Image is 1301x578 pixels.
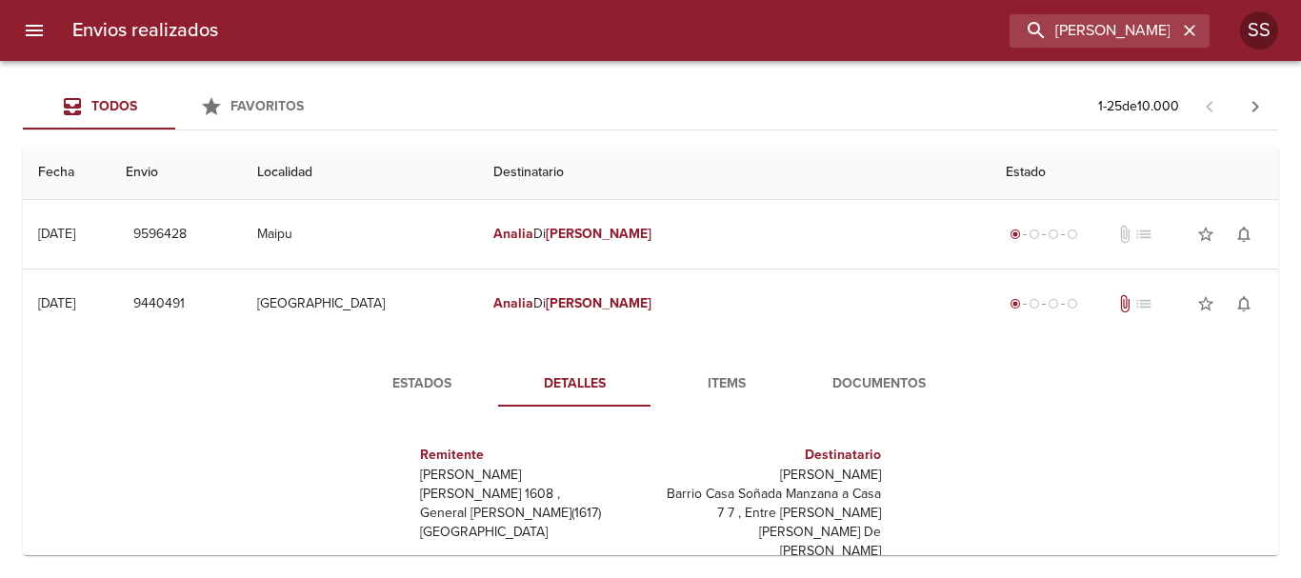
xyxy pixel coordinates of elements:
[478,146,991,200] th: Destinatario
[1006,225,1082,244] div: Generado
[1067,229,1078,240] span: radio_button_unchecked
[126,217,194,252] button: 9596428
[11,8,57,53] button: menu
[1225,215,1263,253] button: Activar notificaciones
[1115,294,1134,313] span: attach_file
[1029,298,1040,309] span: radio_button_unchecked
[242,269,478,338] td: [GEOGRAPHIC_DATA]
[1240,11,1278,50] div: SS
[133,223,187,247] span: 9596428
[1134,294,1153,313] span: No tiene pedido asociado
[1098,97,1179,116] p: 1 - 25 de 10.000
[242,200,478,269] td: Maipu
[1048,229,1059,240] span: radio_button_unchecked
[546,295,651,311] em: [PERSON_NAME]
[1187,215,1225,253] button: Agregar a favoritos
[991,146,1278,200] th: Estado
[662,372,791,396] span: Items
[1010,298,1021,309] span: radio_button_checked
[420,523,643,542] p: [GEOGRAPHIC_DATA]
[1010,229,1021,240] span: radio_button_checked
[72,15,218,46] h6: Envios realizados
[658,445,881,466] h6: Destinatario
[1196,225,1215,244] span: star_border
[1006,294,1082,313] div: Generado
[1234,225,1253,244] span: notifications_none
[546,226,651,242] em: [PERSON_NAME]
[346,361,955,407] div: Tabs detalle de guia
[1048,298,1059,309] span: radio_button_unchecked
[1029,229,1040,240] span: radio_button_unchecked
[1010,14,1177,48] input: buscar
[23,84,328,130] div: Tabs Envios
[1196,294,1215,313] span: star_border
[478,269,991,338] td: Di
[493,295,533,311] em: Analia
[133,292,185,316] span: 9440491
[658,466,881,485] p: [PERSON_NAME]
[126,287,192,322] button: 9440491
[1232,84,1278,130] span: Pagina siguiente
[242,146,478,200] th: Localidad
[1067,298,1078,309] span: radio_button_unchecked
[1234,294,1253,313] span: notifications_none
[1134,225,1153,244] span: No tiene pedido asociado
[493,226,533,242] em: Analia
[510,372,639,396] span: Detalles
[357,372,487,396] span: Estados
[1225,285,1263,323] button: Activar notificaciones
[1187,285,1225,323] button: Agregar a favoritos
[230,98,304,114] span: Favoritos
[478,200,991,269] td: Di
[38,295,75,311] div: [DATE]
[420,485,643,504] p: [PERSON_NAME] 1608 ,
[420,466,643,485] p: [PERSON_NAME]
[814,372,944,396] span: Documentos
[420,445,643,466] h6: Remitente
[38,226,75,242] div: [DATE]
[110,146,242,200] th: Envio
[23,146,110,200] th: Fecha
[1187,96,1232,115] span: Pagina anterior
[1240,11,1278,50] div: Abrir información de usuario
[91,98,137,114] span: Todos
[1115,225,1134,244] span: No tiene documentos adjuntos
[420,504,643,523] p: General [PERSON_NAME] ( 1617 )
